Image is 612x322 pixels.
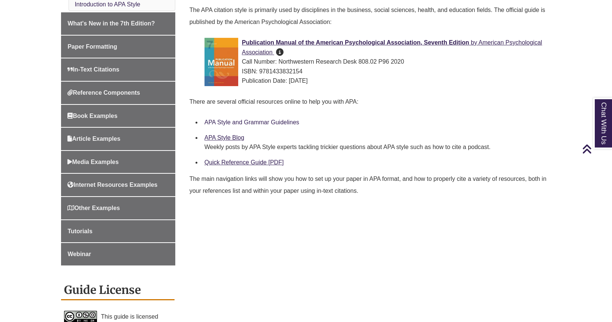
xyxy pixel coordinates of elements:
span: Media Examples [67,159,119,165]
span: Book Examples [67,113,117,119]
span: Webinar [67,251,91,257]
a: Webinar [61,243,175,265]
span: American Psychological Association [242,39,542,55]
span: Article Examples [67,136,120,142]
a: APA Style and Grammar Guidelines [204,119,299,125]
a: Quick Reference Guide [PDF] [204,159,284,165]
span: Reference Components [67,89,140,96]
p: There are several official resources online to help you with APA: [190,93,548,111]
span: by [471,39,477,46]
a: Introduction to APA Style [75,1,140,7]
p: The APA citation style is primarily used by disciplines in the business, social sciences, health,... [190,1,548,31]
span: What's New in the 7th Edition? [67,20,155,27]
a: Other Examples [61,197,175,219]
span: Other Examples [67,205,120,211]
a: Back to Top [582,144,610,154]
span: In-Text Citations [67,66,119,73]
a: Publication Manual of the American Psychological Association, Seventh Edition by American Psychol... [242,39,542,55]
span: Tutorials [67,228,92,234]
span: Paper Formatting [67,43,117,50]
h2: Guide License [61,280,174,300]
a: Article Examples [61,128,175,150]
a: In-Text Citations [61,58,175,81]
a: Reference Components [61,82,175,104]
a: Paper Formatting [61,36,175,58]
p: The main navigation links will show you how to set up your paper in APA format, and how to proper... [190,170,548,200]
a: What's New in the 7th Edition? [61,12,175,35]
span: Publication Manual of the American Psychological Association, Seventh Edition [242,39,469,46]
a: Tutorials [61,220,175,243]
div: ISBN: 9781433832154 [204,67,545,76]
a: Media Examples [61,151,175,173]
a: Internet Resources Examples [61,174,175,196]
span: Internet Resources Examples [67,182,157,188]
a: Book Examples [61,105,175,127]
a: APA Style Blog [204,134,244,141]
div: Call Number: Northwestern Research Desk 808.02 P96 2020 [204,57,545,67]
div: Weekly posts by APA Style experts tackling trickier questions about APA style such as how to cite... [204,143,545,152]
div: Publication Date: [DATE] [204,76,545,86]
